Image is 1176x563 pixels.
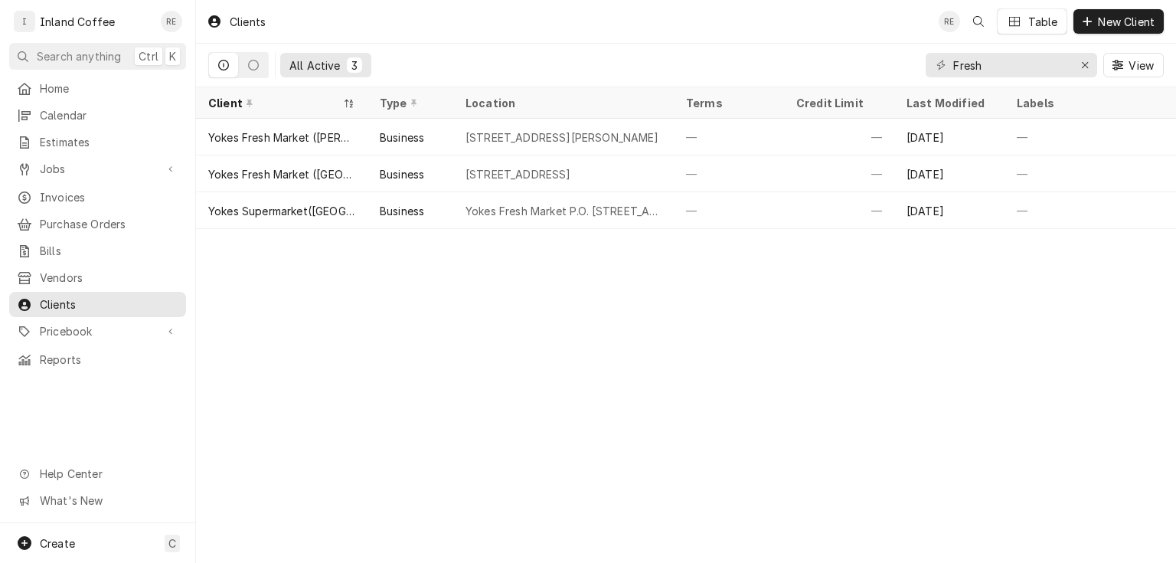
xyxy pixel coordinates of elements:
div: [STREET_ADDRESS][PERSON_NAME] [465,129,659,146]
span: Vendors [40,270,178,286]
div: Yokes Fresh Market ([GEOGRAPHIC_DATA]) [208,166,355,182]
div: Yokes Fresh Market P.O. [STREET_ADDRESS] [465,203,661,219]
div: Location [465,95,661,111]
div: — [674,119,784,155]
a: Home [9,76,186,101]
input: Keyword search [953,53,1068,77]
span: Create [40,537,75,550]
div: Yokes Fresh Market ([PERSON_NAME]) [208,129,355,146]
div: Business [380,203,424,219]
button: Search anythingCtrlK [9,43,186,70]
a: Go to Jobs [9,156,186,182]
a: Estimates [9,129,186,155]
a: Go to Pricebook [9,319,186,344]
div: Ruth Easley's Avatar [939,11,960,32]
span: Estimates [40,134,178,150]
a: Vendors [9,265,186,290]
span: New Client [1095,14,1158,30]
a: Purchase Orders [9,211,186,237]
span: Bills [40,243,178,259]
div: — [674,192,784,229]
div: Client [208,95,340,111]
button: Erase input [1073,53,1097,77]
div: — [674,155,784,192]
span: Home [40,80,178,97]
span: Search anything [37,48,121,64]
div: Credit Limit [796,95,879,111]
span: Pricebook [40,323,155,339]
span: Calendar [40,107,178,123]
div: RE [161,11,182,32]
a: Bills [9,238,186,263]
div: Labels [1017,95,1176,111]
div: Business [380,129,424,146]
div: Table [1028,14,1058,30]
div: [DATE] [894,155,1004,192]
div: Ruth Easley's Avatar [161,11,182,32]
span: View [1125,57,1157,74]
a: Invoices [9,185,186,210]
div: Last Modified [906,95,989,111]
span: Invoices [40,189,178,205]
a: Calendar [9,103,186,128]
button: Open search [966,9,991,34]
div: 3 [350,57,359,74]
div: [STREET_ADDRESS] [465,166,571,182]
div: [DATE] [894,119,1004,155]
div: — [784,155,894,192]
div: [DATE] [894,192,1004,229]
div: All Active [289,57,341,74]
div: — [784,119,894,155]
span: Reports [40,352,178,368]
span: K [169,48,176,64]
span: Purchase Orders [40,216,178,232]
button: New Client [1073,9,1164,34]
span: Ctrl [139,48,158,64]
span: C [168,535,176,552]
div: Type [380,95,438,111]
span: Jobs [40,161,155,177]
span: What's New [40,493,177,509]
div: Yokes Supermarket([GEOGRAPHIC_DATA]) [208,203,355,219]
a: Go to What's New [9,488,186,513]
a: Reports [9,347,186,372]
div: Terms [686,95,769,111]
span: Help Center [40,466,177,482]
span: Clients [40,296,178,313]
div: I [14,11,35,32]
a: Go to Help Center [9,461,186,486]
div: RE [939,11,960,32]
button: View [1103,53,1164,77]
a: Clients [9,292,186,317]
div: Business [380,166,424,182]
div: Inland Coffee [40,14,115,30]
div: — [784,192,894,229]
